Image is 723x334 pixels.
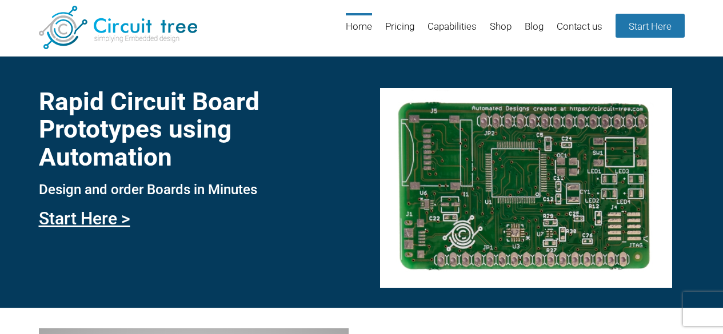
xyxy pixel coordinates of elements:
a: Pricing [385,13,414,50]
h3: Design and order Boards in Minutes [39,182,349,197]
img: Circuit Tree [39,6,197,49]
a: Start Here [616,14,685,38]
a: Start Here > [39,208,130,228]
h1: Rapid Circuit Board Prototypes using Automation [39,88,349,171]
a: Blog [525,13,544,50]
a: Capabilities [428,13,477,50]
a: Contact us [557,13,602,50]
a: Shop [490,13,512,50]
a: Home [346,13,372,50]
